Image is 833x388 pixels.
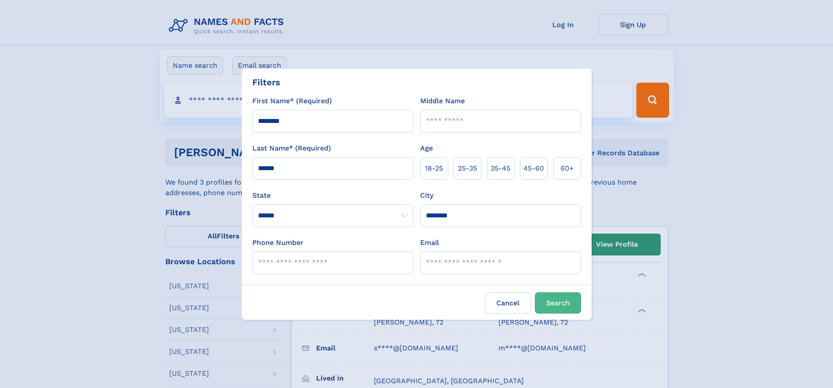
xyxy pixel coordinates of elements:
[420,238,439,248] label: Email
[252,76,280,89] div: Filters
[420,190,433,201] label: City
[420,96,465,106] label: Middle Name
[485,292,531,314] label: Cancel
[252,190,413,201] label: State
[252,96,332,106] label: First Name* (Required)
[425,163,443,174] span: 18‑25
[523,163,544,174] span: 45‑60
[252,143,331,154] label: Last Name* (Required)
[491,163,510,174] span: 35‑45
[252,238,303,248] label: Phone Number
[420,143,433,154] label: Age
[458,163,477,174] span: 25‑35
[535,292,581,314] button: Search
[561,163,574,174] span: 60+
